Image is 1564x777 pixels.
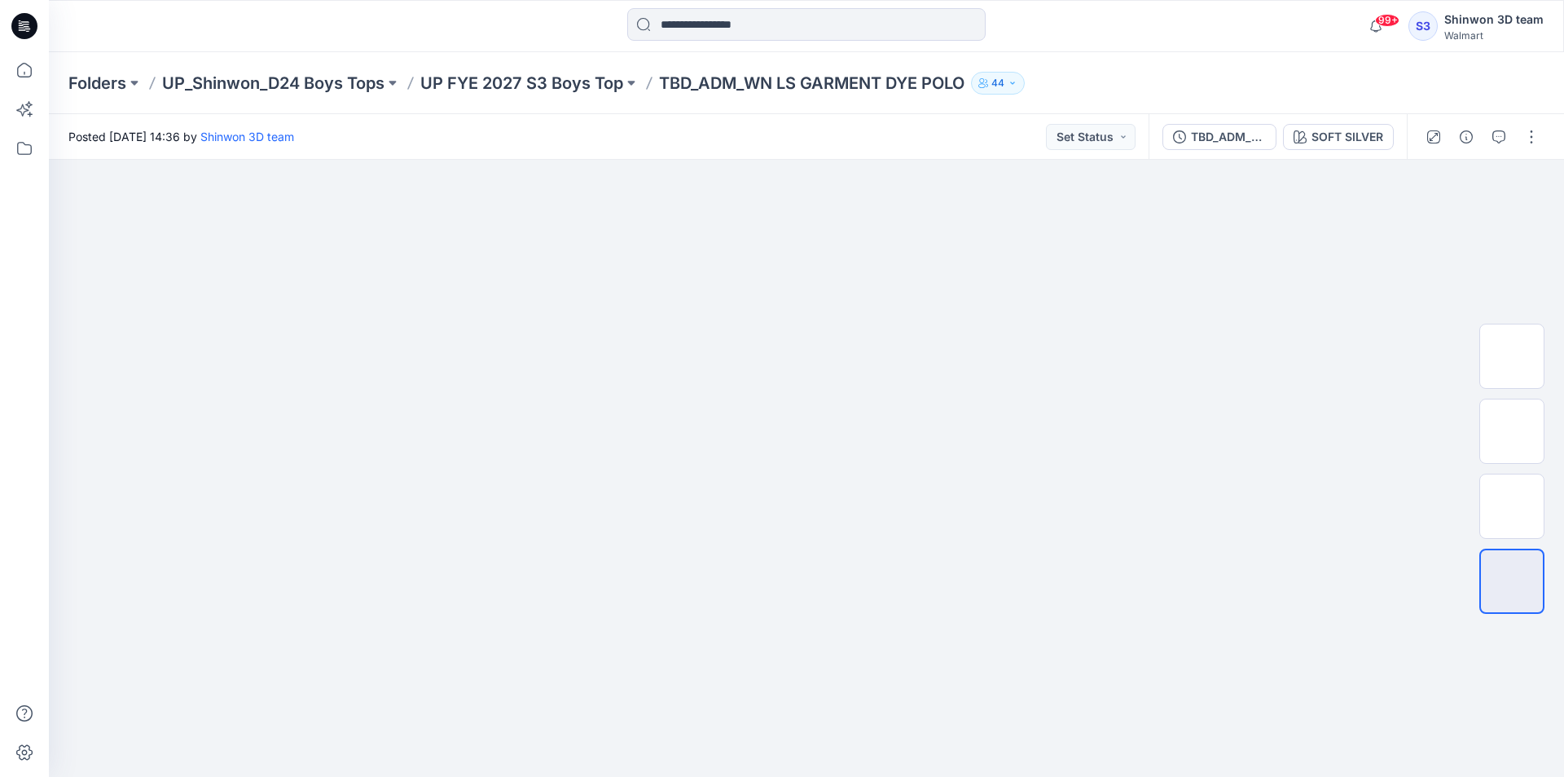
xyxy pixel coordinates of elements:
span: 99+ [1375,14,1399,27]
div: S3 [1408,11,1438,41]
p: 44 [991,74,1004,92]
div: TBD_ADM_WN LS GARMENT DYE POLO [1191,128,1266,146]
button: SOFT SILVER [1283,124,1394,150]
p: TBD_ADM_WN LS GARMENT DYE POLO [659,72,964,95]
button: Details [1453,124,1479,150]
a: Shinwon 3D team [200,130,294,143]
a: Folders [68,72,126,95]
a: UP_Shinwon_D24 Boys Tops [162,72,384,95]
span: Posted [DATE] 14:36 by [68,128,294,145]
button: 44 [971,72,1025,95]
div: SOFT SILVER [1311,128,1383,146]
button: TBD_ADM_WN LS GARMENT DYE POLO [1162,124,1276,150]
div: Shinwon 3D team [1444,10,1544,29]
a: UP FYE 2027 S3 Boys Top [420,72,623,95]
div: Walmart [1444,29,1544,42]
